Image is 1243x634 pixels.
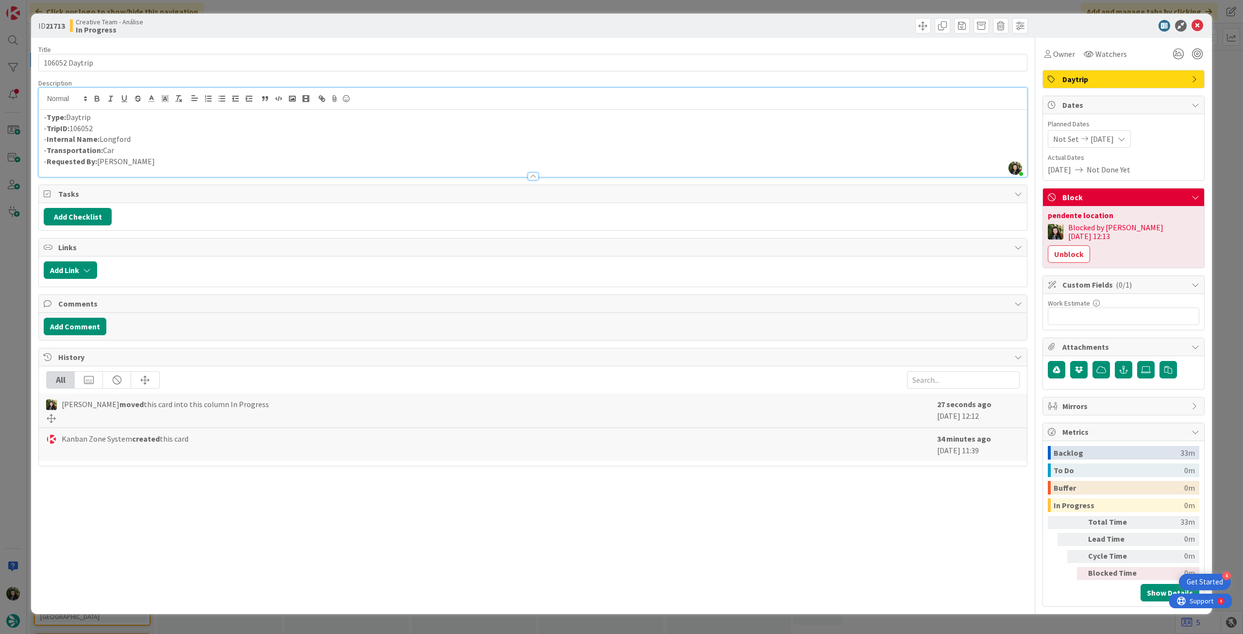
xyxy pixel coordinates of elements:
b: 27 seconds ago [937,399,991,409]
div: Blocked Time [1088,567,1142,580]
span: Watchers [1095,48,1127,60]
button: Add Link [44,261,97,279]
div: To Do [1054,463,1184,477]
div: 0m [1184,481,1195,495]
img: BC [1048,224,1063,240]
div: 4 [50,4,53,12]
span: Creative Team - Análise [76,18,143,26]
strong: Internal Name: [47,134,100,144]
div: 0m [1184,498,1195,512]
p: - Daytrip [44,112,1022,123]
span: Support [20,1,44,13]
div: 33m [1145,516,1195,529]
span: Comments [58,298,1009,309]
div: 0m [1145,567,1195,580]
b: created [132,434,160,444]
span: Owner [1053,48,1075,60]
div: All [47,372,75,388]
b: In Progress [76,26,143,34]
span: Dates [1062,99,1187,111]
span: [DATE] [1091,133,1114,145]
p: - 106052 [44,123,1022,134]
div: Get Started [1187,577,1223,587]
div: [DATE] 12:12 [937,398,1020,423]
div: Blocked by [PERSON_NAME] [DATE] 12:13 [1068,223,1199,240]
span: History [58,351,1009,363]
label: Work Estimate [1048,299,1090,308]
span: Attachments [1062,341,1187,353]
strong: Transportation: [47,145,103,155]
span: [PERSON_NAME] this card into this column In Progress [62,398,269,410]
div: Cycle Time [1088,550,1142,563]
span: Not Set [1053,133,1079,145]
div: [DATE] 11:39 [937,433,1020,456]
button: Add Comment [44,318,106,335]
label: Title [38,45,51,54]
span: Metrics [1062,426,1187,438]
strong: Type: [47,112,66,122]
span: Not Done Yet [1087,164,1130,175]
input: Search... [907,371,1020,389]
div: Lead Time [1088,533,1142,546]
input: type card name here... [38,54,1027,71]
span: Kanban Zone System this card [62,433,188,445]
div: pendente location [1048,211,1199,219]
div: 0m [1145,533,1195,546]
img: BC [46,399,57,410]
div: Total Time [1088,516,1142,529]
span: Mirrors [1062,400,1187,412]
div: Open Get Started checklist, remaining modules: 4 [1179,574,1231,590]
span: Planned Dates [1048,119,1199,129]
div: Buffer [1054,481,1184,495]
img: PKF90Q5jPr56cBaliQnj6ZMmbSdpAOLY.jpg [1008,161,1022,175]
span: Daytrip [1062,73,1187,85]
span: Description [38,79,72,87]
span: ID [38,20,65,32]
b: moved [119,399,144,409]
span: Tasks [58,188,1009,200]
img: KS [46,434,57,445]
div: 33m [1180,446,1195,460]
b: 34 minutes ago [937,434,991,444]
p: - [PERSON_NAME] [44,156,1022,167]
span: Custom Fields [1062,279,1187,291]
span: ( 0/1 ) [1116,280,1132,290]
span: [DATE] [1048,164,1071,175]
button: Add Checklist [44,208,112,225]
div: 4 [1222,571,1231,580]
button: Unblock [1048,245,1090,263]
div: 0m [1145,550,1195,563]
div: In Progress [1054,498,1184,512]
b: 21713 [46,21,65,31]
p: - Car [44,145,1022,156]
div: Backlog [1054,446,1180,460]
strong: Requested By: [47,156,97,166]
span: Actual Dates [1048,153,1199,163]
span: Links [58,241,1009,253]
div: 0m [1184,463,1195,477]
strong: TripID: [47,123,69,133]
p: - Longford [44,134,1022,145]
span: Block [1062,191,1187,203]
button: Show Details [1141,584,1199,601]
